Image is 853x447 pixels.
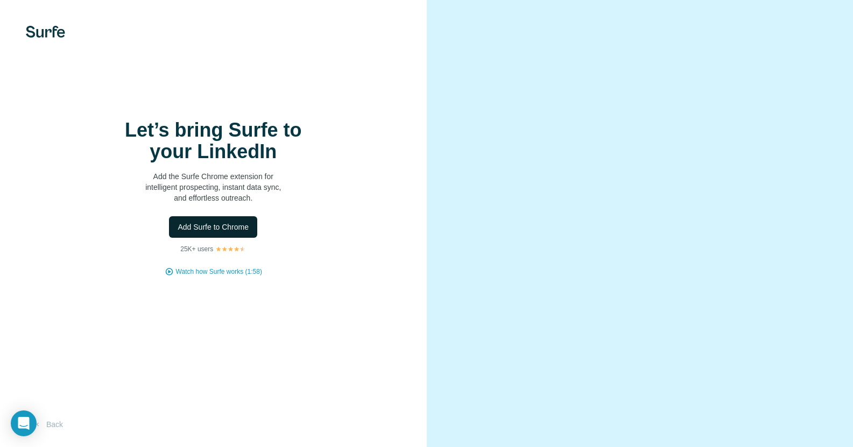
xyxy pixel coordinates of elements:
[169,216,257,238] button: Add Surfe to Chrome
[176,267,262,276] button: Watch how Surfe works (1:58)
[26,415,71,434] button: Back
[105,171,321,203] p: Add the Surfe Chrome extension for intelligent prospecting, instant data sync, and effortless out...
[180,244,213,254] p: 25K+ users
[11,410,37,436] div: Open Intercom Messenger
[105,119,321,162] h1: Let’s bring Surfe to your LinkedIn
[26,26,65,38] img: Surfe's logo
[178,222,249,232] span: Add Surfe to Chrome
[215,246,246,252] img: Rating Stars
